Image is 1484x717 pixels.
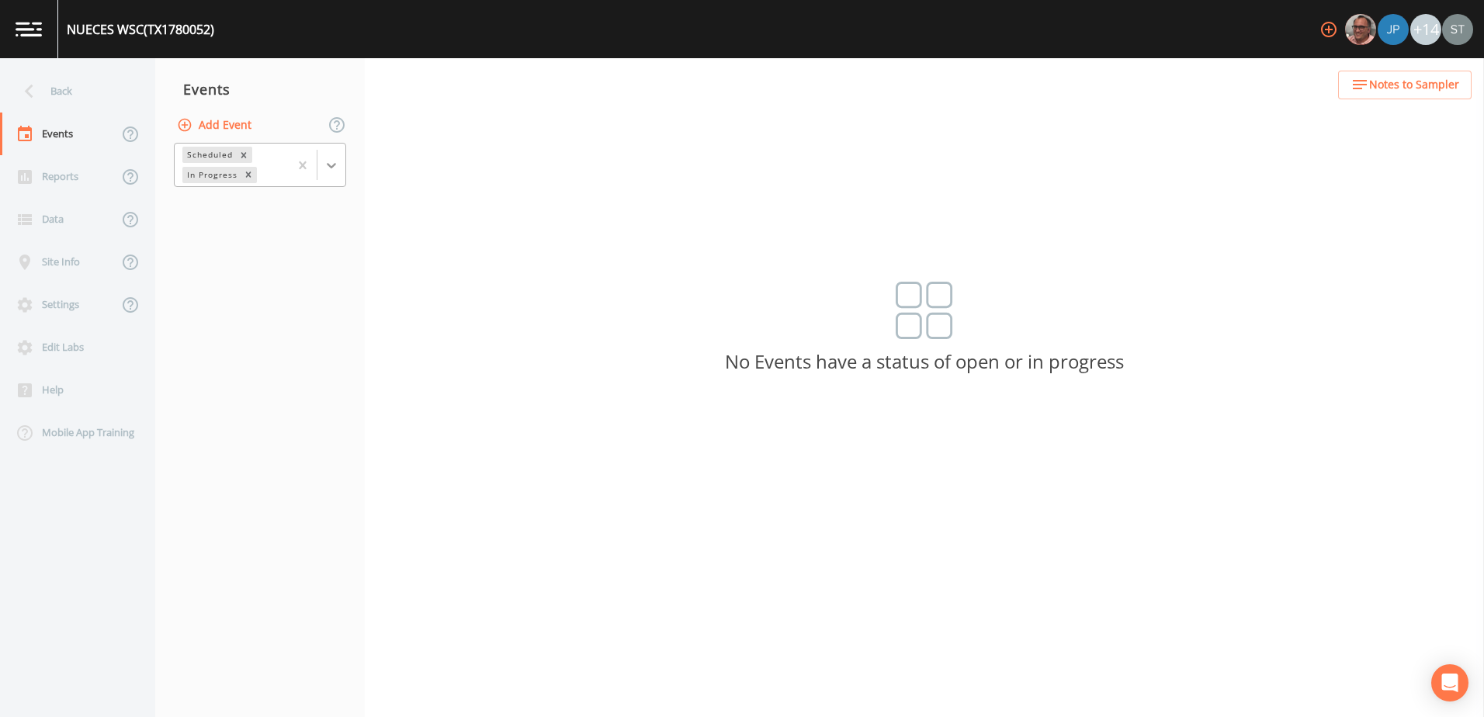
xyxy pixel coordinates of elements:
button: Add Event [174,111,258,140]
div: Mike Franklin [1344,14,1377,45]
img: e2d790fa78825a4bb76dcb6ab311d44c [1345,14,1376,45]
div: Joshua gere Paul [1377,14,1409,45]
div: Remove Scheduled [235,147,252,163]
div: Remove In Progress [240,167,257,183]
img: logo [16,22,42,36]
span: Notes to Sampler [1369,75,1459,95]
p: No Events have a status of open or in progress [365,355,1484,369]
div: Open Intercom Messenger [1431,664,1468,701]
img: 8315ae1e0460c39f28dd315f8b59d613 [1442,14,1473,45]
img: svg%3e [896,282,953,339]
button: Notes to Sampler [1338,71,1472,99]
div: In Progress [182,167,240,183]
div: NUECES WSC (TX1780052) [67,20,214,39]
img: 41241ef155101aa6d92a04480b0d0000 [1378,14,1409,45]
div: Events [155,70,365,109]
div: Scheduled [182,147,235,163]
div: +14 [1410,14,1441,45]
